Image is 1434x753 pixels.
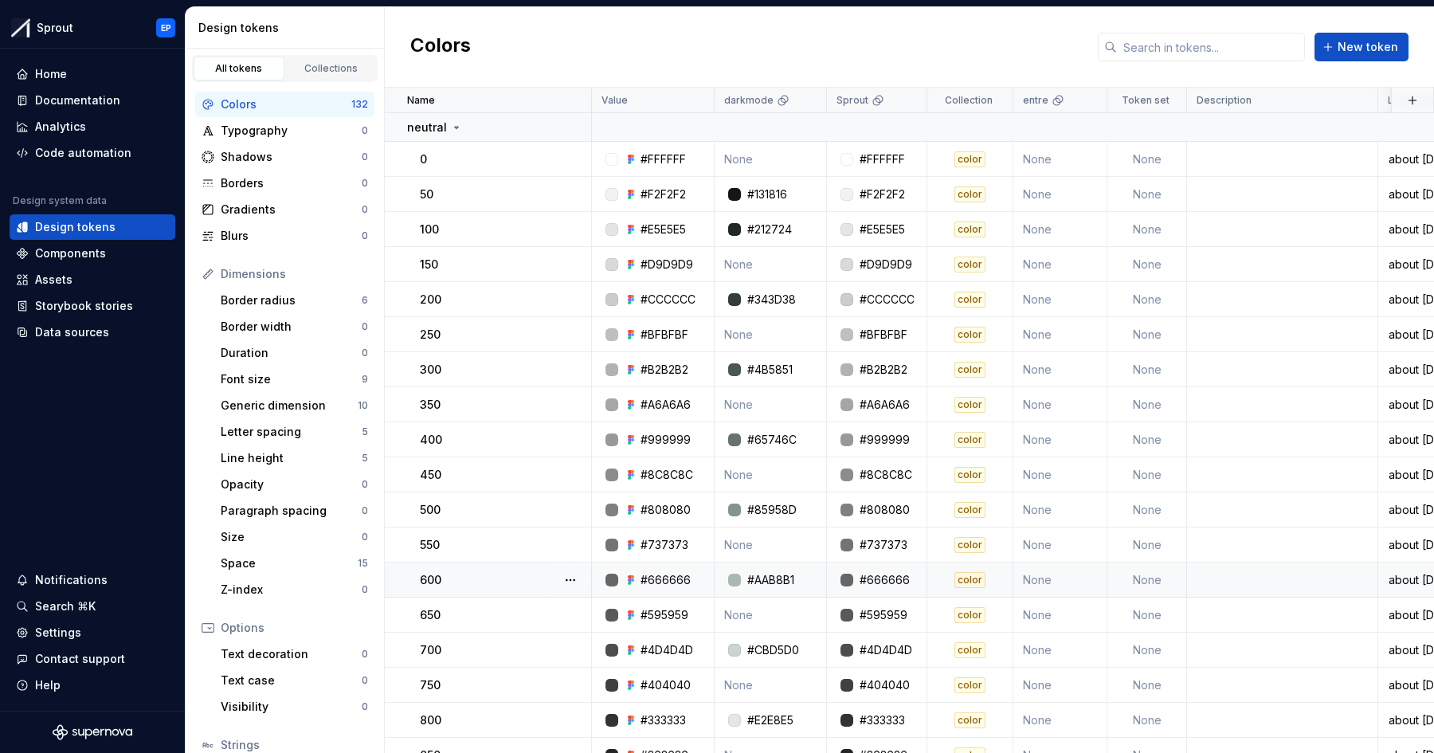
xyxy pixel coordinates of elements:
[420,397,441,413] p: 350
[420,257,438,273] p: 150
[362,347,368,359] div: 0
[214,498,374,524] a: Paragraph spacing0
[954,537,985,553] div: color
[1338,39,1398,55] span: New token
[1107,668,1187,703] td: None
[1013,563,1107,598] td: None
[362,229,368,242] div: 0
[1013,598,1107,633] td: None
[221,620,368,636] div: Options
[214,641,374,667] a: Text decoration0
[214,472,374,497] a: Opacity0
[954,572,985,588] div: color
[954,432,985,448] div: color
[214,340,374,366] a: Duration0
[1107,598,1187,633] td: None
[10,567,175,593] button: Notifications
[641,572,691,588] div: #666666
[221,398,358,414] div: Generic dimension
[221,319,362,335] div: Border width
[35,598,96,614] div: Search ⌘K
[10,620,175,645] a: Settings
[747,712,793,728] div: #E2E8E5
[221,555,358,571] div: Space
[195,144,374,170] a: Shadows0
[221,266,368,282] div: Dimensions
[715,387,827,422] td: None
[860,151,905,167] div: #FFFFFF
[1107,563,1187,598] td: None
[860,537,907,553] div: #737373
[954,502,985,518] div: color
[362,151,368,163] div: 0
[420,607,441,623] p: 650
[420,467,441,483] p: 450
[221,737,368,753] div: Strings
[1013,352,1107,387] td: None
[221,424,362,440] div: Letter spacing
[195,197,374,222] a: Gradients0
[1107,633,1187,668] td: None
[1107,703,1187,738] td: None
[1013,142,1107,177] td: None
[198,20,378,36] div: Design tokens
[362,504,368,517] div: 0
[1013,177,1107,212] td: None
[1107,177,1187,212] td: None
[954,257,985,273] div: color
[641,397,691,413] div: #A6A6A6
[1107,142,1187,177] td: None
[221,646,362,662] div: Text decoration
[10,267,175,292] a: Assets
[860,677,910,693] div: #404040
[641,327,688,343] div: #BFBFBF
[860,467,912,483] div: #8C8C8C
[362,674,368,687] div: 0
[221,123,362,139] div: Typography
[641,642,693,658] div: #4D4D4D
[362,373,368,386] div: 9
[214,668,374,693] a: Text case0
[10,673,175,698] button: Help
[362,320,368,333] div: 0
[1107,352,1187,387] td: None
[1013,492,1107,527] td: None
[10,61,175,87] a: Home
[420,572,441,588] p: 600
[221,529,362,545] div: Size
[362,478,368,491] div: 0
[10,214,175,240] a: Design tokens
[221,699,362,715] div: Visibility
[420,712,441,728] p: 800
[362,294,368,307] div: 6
[860,712,905,728] div: #333333
[1314,33,1409,61] button: New token
[362,700,368,713] div: 0
[221,149,362,165] div: Shadows
[724,94,774,107] p: darkmode
[35,66,67,82] div: Home
[195,171,374,196] a: Borders0
[715,317,827,352] td: None
[1197,94,1252,107] p: Description
[35,677,61,693] div: Help
[1107,457,1187,492] td: None
[11,18,30,37] img: b6c2a6ff-03c2-4811-897b-2ef07e5e0e51.png
[214,524,374,550] a: Size0
[3,10,182,45] button: SproutEP
[641,677,691,693] div: #404040
[1107,282,1187,317] td: None
[1013,212,1107,247] td: None
[362,531,368,543] div: 0
[715,247,827,282] td: None
[362,648,368,661] div: 0
[195,92,374,117] a: Colors132
[641,712,686,728] div: #333333
[221,477,362,492] div: Opacity
[860,327,907,343] div: #BFBFBF
[362,203,368,216] div: 0
[747,572,794,588] div: #AAB8B1
[954,292,985,308] div: color
[195,118,374,143] a: Typography0
[420,222,439,237] p: 100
